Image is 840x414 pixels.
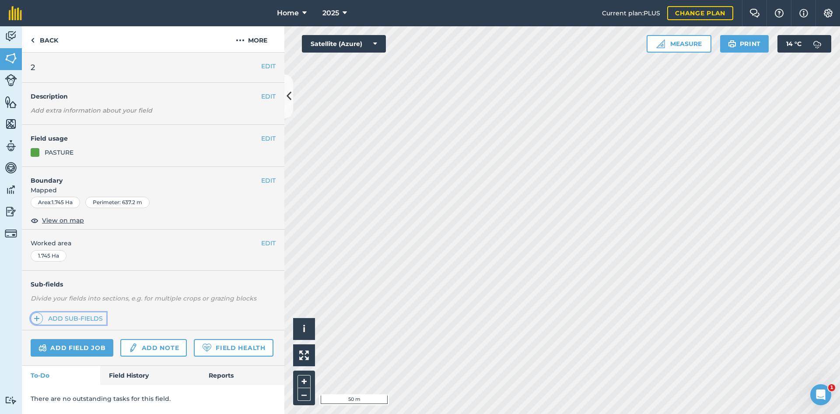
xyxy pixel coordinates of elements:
span: 1 [828,384,835,391]
img: svg+xml;base64,PHN2ZyB4bWxucz0iaHR0cDovL3d3dy53My5vcmcvMjAwMC9zdmciIHdpZHRoPSIxNyIgaGVpZ2h0PSIxNy... [799,8,808,18]
img: svg+xml;base64,PHN2ZyB4bWxucz0iaHR0cDovL3d3dy53My5vcmcvMjAwMC9zdmciIHdpZHRoPSI1NiIgaGVpZ2h0PSI2MC... [5,96,17,109]
div: Area : 1.745 Ha [31,197,80,208]
img: svg+xml;base64,PD94bWwgdmVyc2lvbj0iMS4wIiBlbmNvZGluZz0idXRmLTgiPz4KPCEtLSBHZW5lcmF0b3I6IEFkb2JlIE... [5,183,17,196]
a: Add field job [31,339,113,357]
a: Add note [120,339,187,357]
img: svg+xml;base64,PHN2ZyB4bWxucz0iaHR0cDovL3d3dy53My5vcmcvMjAwMC9zdmciIHdpZHRoPSIyMCIgaGVpZ2h0PSIyNC... [236,35,245,46]
img: svg+xml;base64,PHN2ZyB4bWxucz0iaHR0cDovL3d3dy53My5vcmcvMjAwMC9zdmciIHdpZHRoPSI5IiBoZWlnaHQ9IjI0Ii... [31,35,35,46]
span: Current plan : PLUS [602,8,660,18]
a: Field Health [194,339,273,357]
button: EDIT [261,238,276,248]
span: 2 [31,61,35,74]
span: Mapped [22,185,284,195]
div: Perimeter : 637.2 m [85,197,150,208]
h4: Boundary [22,167,261,185]
button: – [297,388,311,401]
img: svg+xml;base64,PD94bWwgdmVyc2lvbj0iMS4wIiBlbmNvZGluZz0idXRmLTgiPz4KPCEtLSBHZW5lcmF0b3I6IEFkb2JlIE... [808,35,826,53]
span: View on map [42,216,84,225]
img: svg+xml;base64,PD94bWwgdmVyc2lvbj0iMS4wIiBlbmNvZGluZz0idXRmLTgiPz4KPCEtLSBHZW5lcmF0b3I6IEFkb2JlIE... [5,227,17,240]
button: View on map [31,215,84,226]
span: Worked area [31,238,276,248]
img: svg+xml;base64,PD94bWwgdmVyc2lvbj0iMS4wIiBlbmNvZGluZz0idXRmLTgiPz4KPCEtLSBHZW5lcmF0b3I6IEFkb2JlIE... [5,161,17,174]
button: Measure [647,35,711,53]
img: svg+xml;base64,PHN2ZyB4bWxucz0iaHR0cDovL3d3dy53My5vcmcvMjAwMC9zdmciIHdpZHRoPSIxOCIgaGVpZ2h0PSIyNC... [31,215,38,226]
img: Two speech bubbles overlapping with the left bubble in the forefront [749,9,760,18]
img: svg+xml;base64,PHN2ZyB4bWxucz0iaHR0cDovL3d3dy53My5vcmcvMjAwMC9zdmciIHdpZHRoPSI1NiIgaGVpZ2h0PSI2MC... [5,117,17,131]
span: 2025 [322,8,339,18]
button: Print [720,35,769,53]
img: fieldmargin Logo [9,6,22,20]
span: 14 ° C [786,35,801,53]
h4: Sub-fields [22,280,284,289]
em: Add extra information about your field [31,106,152,114]
img: svg+xml;base64,PD94bWwgdmVyc2lvbj0iMS4wIiBlbmNvZGluZz0idXRmLTgiPz4KPCEtLSBHZW5lcmF0b3I6IEFkb2JlIE... [128,343,138,353]
iframe: Intercom live chat [810,384,831,405]
a: Change plan [667,6,733,20]
a: Field History [100,366,199,385]
button: Satellite (Azure) [302,35,386,53]
img: Four arrows, one pointing top left, one top right, one bottom right and the last bottom left [299,350,309,360]
button: EDIT [261,134,276,143]
img: svg+xml;base64,PD94bWwgdmVyc2lvbj0iMS4wIiBlbmNvZGluZz0idXRmLTgiPz4KPCEtLSBHZW5lcmF0b3I6IEFkb2JlIE... [5,74,17,86]
img: svg+xml;base64,PD94bWwgdmVyc2lvbj0iMS4wIiBlbmNvZGluZz0idXRmLTgiPz4KPCEtLSBHZW5lcmF0b3I6IEFkb2JlIE... [5,396,17,404]
img: A cog icon [823,9,833,18]
div: 1.745 Ha [31,250,66,262]
button: EDIT [261,61,276,71]
img: Ruler icon [656,39,665,48]
img: svg+xml;base64,PHN2ZyB4bWxucz0iaHR0cDovL3d3dy53My5vcmcvMjAwMC9zdmciIHdpZHRoPSI1NiIgaGVpZ2h0PSI2MC... [5,52,17,65]
span: i [303,323,305,334]
button: More [219,26,284,52]
img: svg+xml;base64,PD94bWwgdmVyc2lvbj0iMS4wIiBlbmNvZGluZz0idXRmLTgiPz4KPCEtLSBHZW5lcmF0b3I6IEFkb2JlIE... [5,205,17,218]
button: i [293,318,315,340]
span: Home [277,8,299,18]
a: Add sub-fields [31,312,106,325]
a: To-Do [22,366,100,385]
img: svg+xml;base64,PHN2ZyB4bWxucz0iaHR0cDovL3d3dy53My5vcmcvMjAwMC9zdmciIHdpZHRoPSIxNCIgaGVpZ2h0PSIyNC... [34,313,40,324]
img: svg+xml;base64,PHN2ZyB4bWxucz0iaHR0cDovL3d3dy53My5vcmcvMjAwMC9zdmciIHdpZHRoPSIxOSIgaGVpZ2h0PSIyNC... [728,39,736,49]
img: svg+xml;base64,PD94bWwgdmVyc2lvbj0iMS4wIiBlbmNvZGluZz0idXRmLTgiPz4KPCEtLSBHZW5lcmF0b3I6IEFkb2JlIE... [5,139,17,152]
button: 14 °C [777,35,831,53]
button: EDIT [261,176,276,185]
div: PASTURE [45,148,73,157]
h4: Description [31,92,276,101]
a: Back [22,26,67,52]
img: svg+xml;base64,PD94bWwgdmVyc2lvbj0iMS4wIiBlbmNvZGluZz0idXRmLTgiPz4KPCEtLSBHZW5lcmF0b3I6IEFkb2JlIE... [38,343,47,353]
h4: Field usage [31,134,261,143]
img: svg+xml;base64,PD94bWwgdmVyc2lvbj0iMS4wIiBlbmNvZGluZz0idXRmLTgiPz4KPCEtLSBHZW5lcmF0b3I6IEFkb2JlIE... [5,30,17,43]
button: EDIT [261,92,276,101]
p: There are no outstanding tasks for this field. [31,394,276,403]
em: Divide your fields into sections, e.g. for multiple crops or grazing blocks [31,294,256,302]
button: + [297,375,311,388]
img: A question mark icon [774,9,784,18]
a: Reports [200,366,284,385]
